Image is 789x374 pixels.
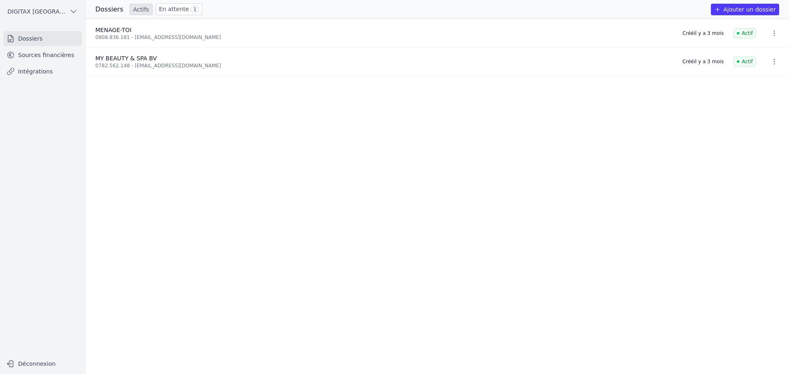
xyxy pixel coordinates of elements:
a: Actifs [130,4,152,15]
span: MY BEAUTY & SPA BV [95,55,157,62]
span: Actif [734,57,756,67]
span: MENAGE-TOI [95,27,131,33]
span: 1 [191,5,199,14]
button: DIGITAX [GEOGRAPHIC_DATA] SRL [3,5,82,18]
a: En attente 1 [156,3,202,15]
div: 0808.836.181 - [EMAIL_ADDRESS][DOMAIN_NAME] [95,34,673,41]
a: Sources financières [3,48,82,62]
div: Créé il y a 3 mois [683,58,724,65]
a: Intégrations [3,64,82,79]
div: Créé il y a 3 mois [683,30,724,37]
h3: Dossiers [95,5,123,14]
button: Déconnexion [3,357,82,370]
button: Ajouter un dossier [711,4,779,15]
span: Actif [734,28,756,38]
a: Dossiers [3,31,82,46]
div: 0782.562.148 - [EMAIL_ADDRESS][DOMAIN_NAME] [95,62,673,69]
span: DIGITAX [GEOGRAPHIC_DATA] SRL [7,7,66,16]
